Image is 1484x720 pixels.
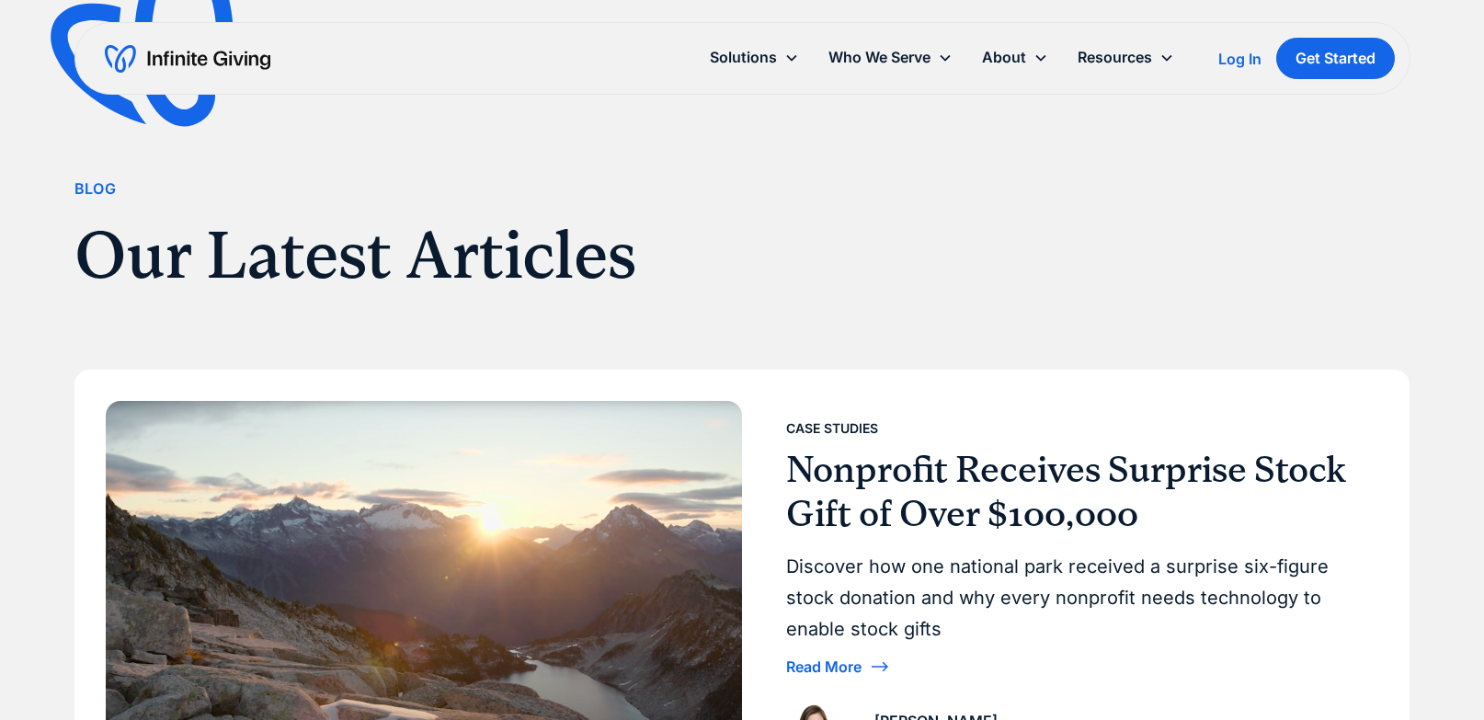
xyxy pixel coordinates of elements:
[1062,38,1188,77] div: Resources
[709,45,776,70] div: Solutions
[1275,38,1394,79] a: Get Started
[74,216,1016,295] h1: Our Latest Articles
[813,38,966,77] div: Who We Serve
[1217,51,1261,66] div: Log In
[786,448,1364,536] h3: Nonprofit Receives Surprise Stock Gift of Over $100,000
[74,177,117,201] div: Blog
[786,417,878,440] div: Case Studies
[105,44,270,74] a: home
[694,38,813,77] div: Solutions
[786,659,862,674] div: Read More
[966,38,1062,77] div: About
[981,45,1025,70] div: About
[786,551,1364,645] div: Discover how one national park received a surprise six-figure stock donation and why every nonpro...
[1217,48,1261,70] a: Log In
[1077,45,1151,70] div: Resources
[828,45,930,70] div: Who We Serve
